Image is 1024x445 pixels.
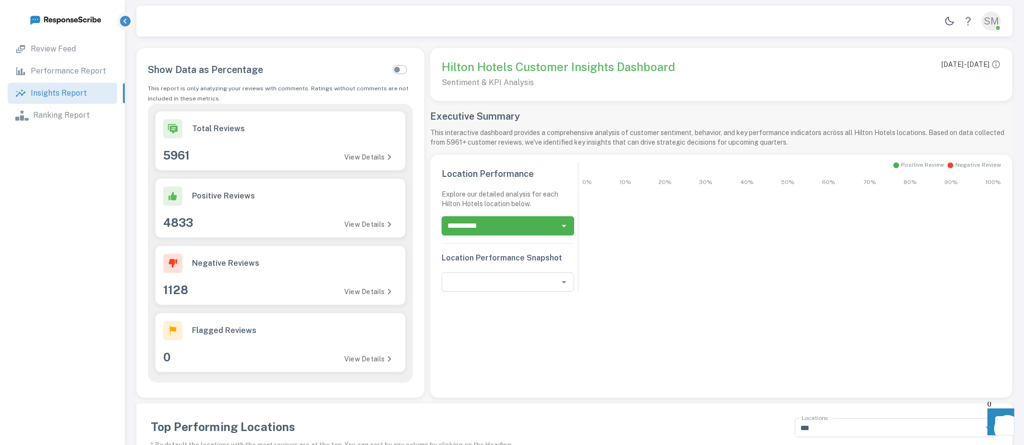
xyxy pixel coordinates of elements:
[8,61,117,82] a: Performance Report
[8,38,117,60] a: Review Feed
[442,166,574,182] h6: Location Performance
[959,12,978,31] a: Help Center
[163,215,193,234] h5: 4833
[163,283,188,301] h5: 1128
[31,43,76,55] p: Review Feed
[901,161,944,170] span: Positive Review
[192,122,245,136] h6: Total Reviews
[8,105,117,126] a: Ranking Report
[955,161,1001,170] span: Negative Review
[335,350,402,368] button: View Details
[442,60,675,75] h5: Hilton Hotels Customer Insights Dashboard
[442,251,574,265] h6: Location Performance Snapshot
[986,178,1001,187] span: 100%
[442,76,675,89] h6: Sentiment & KPI Analysis
[192,257,259,270] h6: Negative Reviews
[781,178,795,187] span: 50%
[699,178,713,187] span: 30%
[335,148,402,166] button: View Details
[163,350,170,368] h5: 0
[659,178,672,187] span: 20%
[148,84,413,104] h6: This report is only analyzing your reviews with comments. Ratings without comments are not includ...
[863,178,876,187] span: 70%
[335,283,402,301] button: View Details
[31,87,87,99] p: Insights Report
[442,189,574,209] p: Explore our detailed analysis for each Hilton Hotels location below.
[978,402,1020,443] iframe: Front Chat
[163,148,190,166] h5: 5961
[991,60,1001,69] button: We are analyzing reviews from the previous quarter (last 3 months) as long as each location has a...
[148,62,263,78] h6: Show Data as Percentage
[802,414,828,422] label: Locations
[31,65,106,77] p: Performance Report
[430,109,1012,124] h6: Executive Summary
[945,178,958,187] span: 90%
[557,219,571,233] button: Open
[29,13,101,25] img: logo
[904,178,917,187] span: 80%
[430,128,1012,147] p: This interactive dashboard provides a comprehensive analysis of customer sentiment, behavior, and...
[8,83,117,104] a: Insights Report
[740,178,754,187] span: 40%
[941,60,989,69] p: [DATE] - [DATE]
[557,275,571,289] button: Open
[822,178,836,187] span: 60%
[335,215,402,234] button: View Details
[192,324,256,337] h6: Flagged Reviews
[620,178,631,187] span: 10%
[582,178,592,187] span: 0%
[982,12,1001,31] div: SM
[151,418,296,435] div: Top Performing Locations
[192,189,255,203] h6: Positive Reviews
[34,110,90,121] p: Ranking Report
